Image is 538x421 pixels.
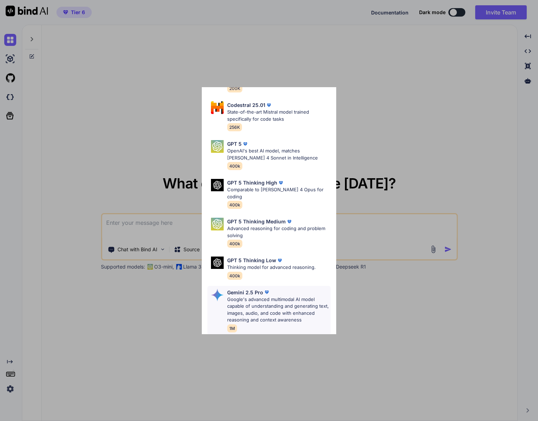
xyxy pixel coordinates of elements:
[276,257,283,264] img: premium
[277,179,284,186] img: premium
[227,140,242,148] p: GPT 5
[211,218,224,230] img: Pick Models
[227,162,242,170] span: 400k
[211,179,224,191] img: Pick Models
[227,240,242,248] span: 400k
[227,186,331,200] p: Comparable to [PERSON_NAME] 4 Opus for coding
[211,101,224,114] img: Pick Models
[227,179,277,186] p: GPT 5 Thinking High
[211,140,224,153] img: Pick Models
[227,289,263,296] p: Gemini 2.5 Pro
[227,101,265,109] p: Codestral 25.01
[227,264,316,271] p: Thinking model for advanced reasoning.
[227,296,331,324] p: Google's advanced multimodal AI model capable of understanding and generating text, images, audio...
[211,257,224,269] img: Pick Models
[227,123,242,131] span: 256K
[265,102,272,109] img: premium
[242,140,249,148] img: premium
[227,148,331,161] p: OpenAI's best AI model, matches [PERSON_NAME] 4 Sonnet in Intelligence
[227,324,237,332] span: 1M
[227,201,242,209] span: 400k
[227,84,242,92] span: 200K
[211,289,224,301] img: Pick Models
[227,272,242,280] span: 400k
[227,225,331,239] p: Advanced reasoning for coding and problem solving
[263,289,270,296] img: premium
[286,218,293,225] img: premium
[227,109,331,122] p: State-of-the-art Mistral model trained specifically for code tasks
[227,257,276,264] p: GPT 5 Thinking Low
[227,218,286,225] p: GPT 5 Thinking Medium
